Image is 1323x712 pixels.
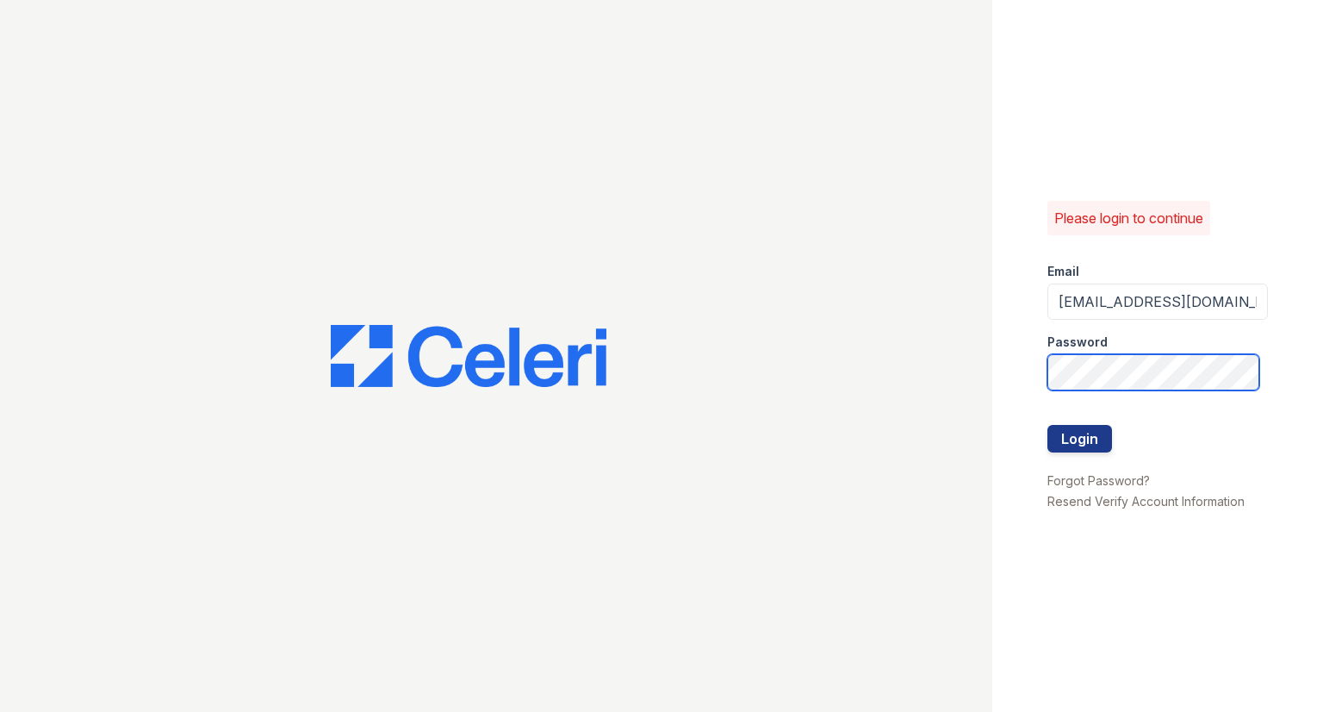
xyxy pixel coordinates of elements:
[331,325,606,387] img: CE_Logo_Blue-a8612792a0a2168367f1c8372b55b34899dd931a85d93a1a3d3e32e68fde9ad4.png
[1047,473,1150,488] a: Forgot Password?
[1047,425,1112,453] button: Login
[1047,494,1245,509] a: Resend Verify Account Information
[1047,263,1079,280] label: Email
[1054,208,1203,228] p: Please login to continue
[1047,334,1108,351] label: Password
